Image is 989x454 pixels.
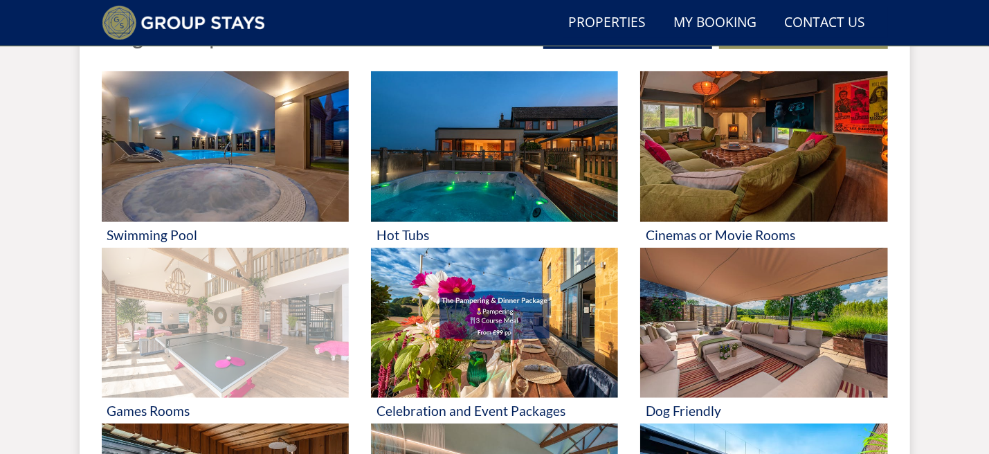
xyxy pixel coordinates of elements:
a: 'Swimming Pool' - Large Group Accommodation Holiday Ideas Swimming Pool [102,71,349,248]
h3: Cinemas or Movie Rooms [646,228,882,242]
img: 'Games Rooms' - Large Group Accommodation Holiday Ideas [102,248,349,399]
h3: Swimming Pool [107,228,343,242]
img: 'Swimming Pool' - Large Group Accommodation Holiday Ideas [102,71,349,222]
img: 'Celebration and Event Packages' - Large Group Accommodation Holiday Ideas [371,248,618,399]
h1: Large Group Accommodation [102,24,385,48]
img: 'Dog Friendly' - Large Group Accommodation Holiday Ideas [640,248,887,399]
a: 'Hot Tubs' - Large Group Accommodation Holiday Ideas Hot Tubs [371,71,618,248]
a: Contact Us [779,8,871,39]
img: 'Cinemas or Movie Rooms' - Large Group Accommodation Holiday Ideas [640,71,887,222]
a: Properties [563,8,652,39]
h3: Hot Tubs [376,228,613,242]
h3: Games Rooms [107,403,343,418]
h3: Celebration and Event Packages [376,403,613,418]
a: 'Celebration and Event Packages' - Large Group Accommodation Holiday Ideas Celebration and Event ... [371,248,618,424]
a: 'Cinemas or Movie Rooms' - Large Group Accommodation Holiday Ideas Cinemas or Movie Rooms [640,71,887,248]
a: 'Games Rooms' - Large Group Accommodation Holiday Ideas Games Rooms [102,248,349,424]
a: 'Dog Friendly' - Large Group Accommodation Holiday Ideas Dog Friendly [640,248,887,424]
h3: Dog Friendly [646,403,882,418]
img: Group Stays [102,6,266,40]
img: 'Hot Tubs' - Large Group Accommodation Holiday Ideas [371,71,618,222]
a: My Booking [669,8,763,39]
